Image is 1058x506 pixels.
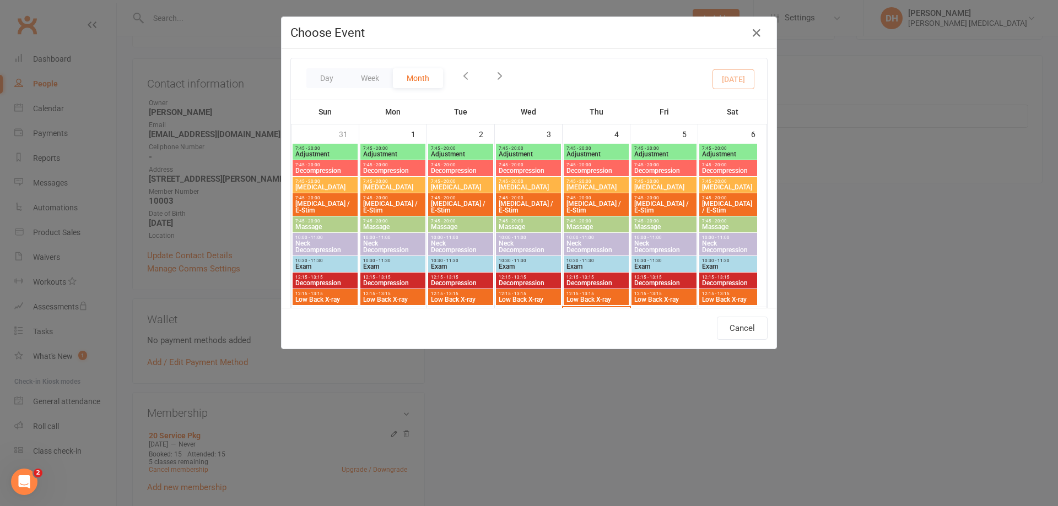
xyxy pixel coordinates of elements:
span: 10:00 - 11:00 [498,235,559,240]
span: [MEDICAL_DATA] / E-Stim [295,200,355,214]
span: [MEDICAL_DATA] [498,184,559,191]
div: 4 [614,124,630,143]
span: 7:45 - 20:00 [363,162,423,167]
span: Massage [566,224,627,230]
span: Adjustment [430,151,491,157]
span: Low Back X-ray [363,296,423,303]
span: 7:45 - 20:00 [295,162,355,167]
th: Tue [427,100,495,123]
span: 7:45 - 20:00 [634,195,694,200]
span: Adjustment [498,151,559,157]
span: Decompression [430,167,491,174]
button: Cancel [717,317,768,340]
span: Exam [363,263,423,270]
span: [MEDICAL_DATA] / E-Stim [701,200,755,214]
span: 10:00 - 11:00 [566,235,627,240]
span: 7:45 - 20:00 [634,219,694,224]
span: [MEDICAL_DATA] / E-Stim [498,200,559,214]
span: Decompression [295,280,355,286]
span: Exam [430,263,491,270]
span: 7:45 - 20:00 [566,146,627,151]
span: Neck Decompression [701,240,755,253]
span: Massage [295,224,355,230]
span: 7:45 - 20:00 [701,162,755,167]
span: 10:00 - 11:00 [430,235,491,240]
span: 7:45 - 20:00 [566,162,627,167]
span: Low Back X-ray [295,296,355,303]
th: Wed [495,100,563,123]
span: 12:15 - 13:15 [566,275,627,280]
span: Decompression [566,167,627,174]
span: Neck Decompression [566,240,627,253]
span: 12:15 - 13:15 [701,275,755,280]
button: Day [306,68,347,88]
span: 7:45 - 20:00 [295,179,355,184]
span: 10:00 - 11:00 [701,235,755,240]
span: 7:45 - 20:00 [295,195,355,200]
span: 12:15 - 13:15 [498,275,559,280]
div: 2 [479,124,494,143]
span: 10:30 - 11:30 [701,258,755,263]
span: Low Back X-ray [701,296,755,303]
span: 7:45 - 20:00 [295,219,355,224]
span: [MEDICAL_DATA] / E-Stim [634,200,694,214]
span: 7:45 - 20:00 [701,195,755,200]
span: 7:45 - 20:00 [634,179,694,184]
span: 7:45 - 20:00 [430,162,491,167]
button: Week [347,68,393,88]
div: 5 [682,124,698,143]
span: [MEDICAL_DATA] [295,184,355,191]
div: 12 [678,307,698,325]
span: [MEDICAL_DATA] / E-Stim [363,200,423,214]
span: Adjustment [701,151,755,157]
span: Neck Decompression [295,240,355,253]
span: 7:45 - 20:00 [363,146,423,151]
span: 12:15 - 13:15 [363,291,423,296]
span: Low Back X-ray [566,296,627,303]
span: Decompression [295,167,355,174]
span: Decompression [634,280,694,286]
span: Decompression [363,280,423,286]
span: [MEDICAL_DATA] [634,184,694,191]
span: Adjustment [363,151,423,157]
span: 10:00 - 11:00 [634,235,694,240]
span: 12:15 - 13:15 [295,291,355,296]
span: 12:15 - 13:15 [363,275,423,280]
div: 10 [542,307,562,325]
span: 12:15 - 13:15 [566,291,627,296]
div: 3 [547,124,562,143]
span: 7:45 - 20:00 [430,195,491,200]
span: 7:45 - 20:00 [634,146,694,151]
div: 8 [411,307,427,325]
button: Month [393,68,443,88]
span: [MEDICAL_DATA] / E-Stim [430,200,491,214]
span: [MEDICAL_DATA] [566,184,627,191]
span: 7:45 - 20:00 [363,219,423,224]
span: Decompression [701,280,755,286]
div: 7 [343,307,359,325]
span: 12:15 - 13:15 [634,291,694,296]
th: Thu [563,100,630,123]
span: [MEDICAL_DATA] / E-Stim [566,200,627,214]
span: 7:45 - 20:00 [566,219,627,224]
span: [MEDICAL_DATA] [430,184,491,191]
span: 7:45 - 20:00 [363,195,423,200]
span: 10:30 - 11:30 [295,258,355,263]
span: 7:45 - 20:00 [498,146,559,151]
span: 10:30 - 11:30 [430,258,491,263]
span: Neck Decompression [498,240,559,253]
span: Adjustment [295,151,355,157]
span: 7:45 - 20:00 [430,179,491,184]
span: 2 [34,469,42,477]
span: 7:45 - 20:00 [430,219,491,224]
span: 10:30 - 11:30 [634,258,694,263]
span: Decompression [498,280,559,286]
span: 7:45 - 20:00 [430,146,491,151]
span: Massage [498,224,559,230]
span: Exam [701,263,755,270]
span: Low Back X-ray [498,296,559,303]
span: Adjustment [566,151,627,157]
span: Exam [566,263,627,270]
span: 10:30 - 11:30 [566,258,627,263]
th: Mon [359,100,427,123]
